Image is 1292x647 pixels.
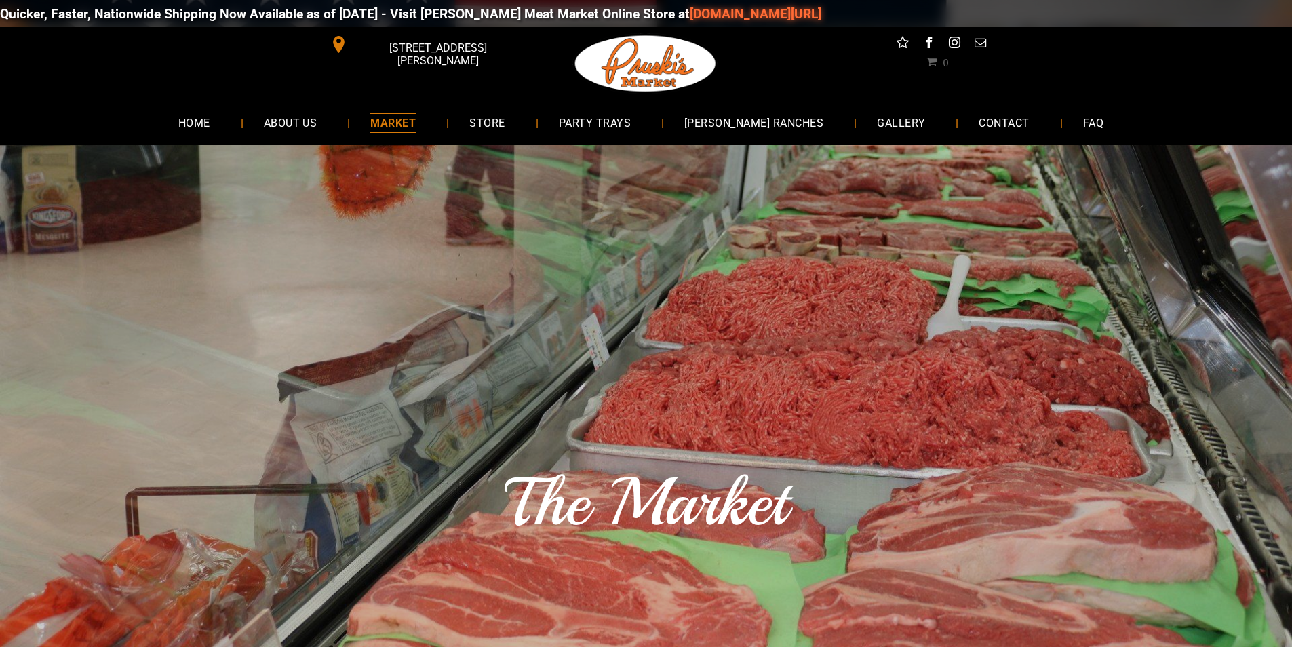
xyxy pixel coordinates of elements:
[321,34,528,55] a: [STREET_ADDRESS][PERSON_NAME]
[572,27,719,100] img: Pruski-s+Market+HQ+Logo2-1920w.png
[350,35,525,74] span: [STREET_ADDRESS][PERSON_NAME]
[505,460,787,545] span: The Market
[920,34,937,55] a: facebook
[243,104,338,140] a: ABOUT US
[158,104,231,140] a: HOME
[449,104,525,140] a: STORE
[664,104,844,140] a: [PERSON_NAME] RANCHES
[971,34,989,55] a: email
[350,104,436,140] a: MARKET
[539,104,651,140] a: PARTY TRAYS
[958,104,1049,140] a: CONTACT
[857,104,945,140] a: GALLERY
[1063,104,1124,140] a: FAQ
[945,34,963,55] a: instagram
[943,56,948,67] span: 0
[894,34,912,55] a: Social network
